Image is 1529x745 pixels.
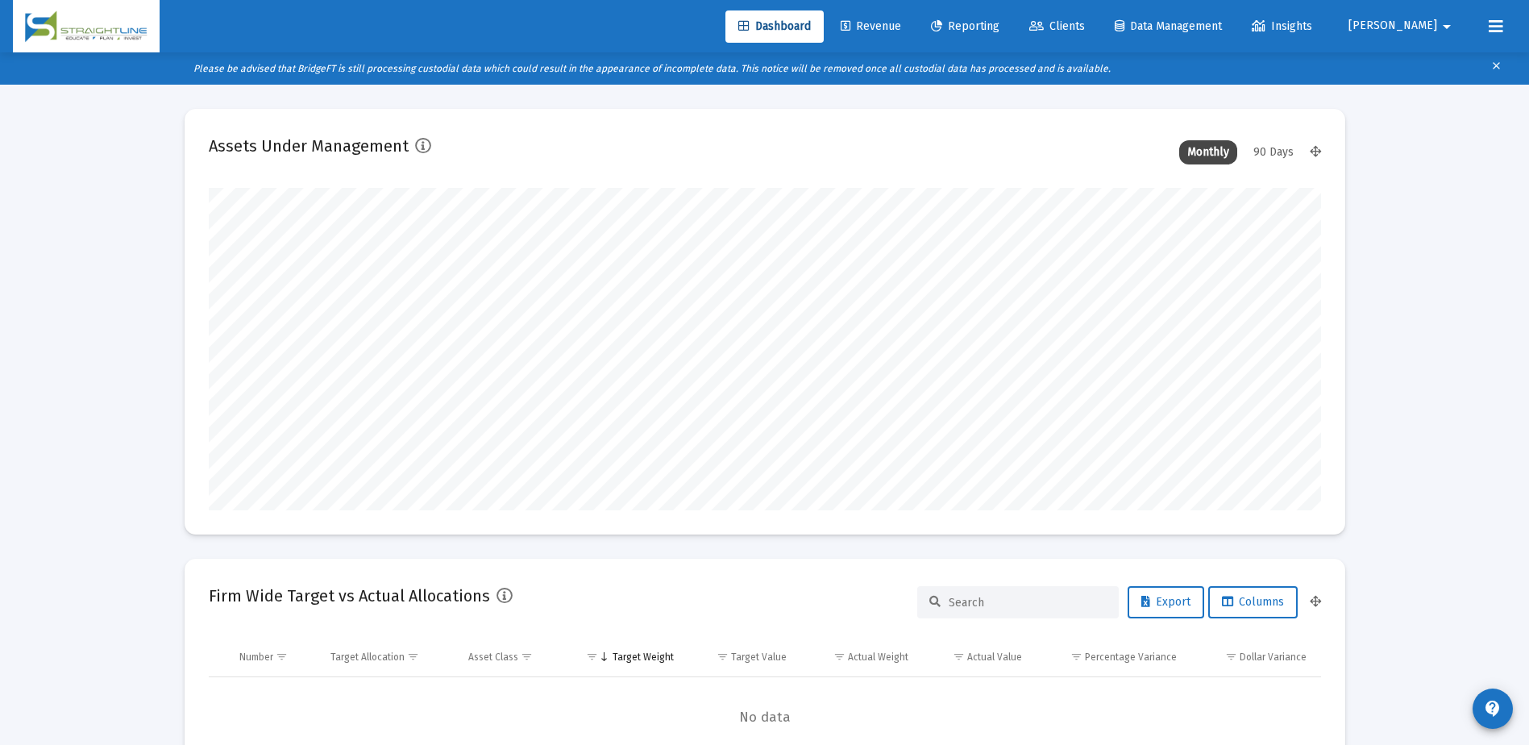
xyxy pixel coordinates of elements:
td: Column Actual Value [920,638,1033,676]
mat-icon: contact_support [1483,699,1502,718]
span: Show filter options for column 'Asset Class' [521,651,533,663]
span: [PERSON_NAME] [1348,19,1437,33]
button: [PERSON_NAME] [1329,10,1476,42]
a: Dashboard [725,10,824,43]
span: Columns [1222,595,1284,609]
td: Column Asset Class [457,638,564,676]
span: Revenue [841,19,901,33]
td: Column Percentage Variance [1033,638,1188,676]
span: Dashboard [738,19,811,33]
span: Data Management [1115,19,1222,33]
span: No data [209,709,1321,726]
span: Clients [1029,19,1085,33]
div: 90 Days [1245,140,1302,164]
h2: Assets Under Management [209,133,409,159]
div: Target Allocation [330,651,405,664]
button: Columns [1208,586,1298,618]
span: Export [1141,595,1190,609]
div: Percentage Variance [1085,651,1177,664]
span: Show filter options for column 'Target Allocation' [407,651,419,663]
button: Export [1128,586,1204,618]
td: Column Target Weight [564,638,685,676]
span: Show filter options for column 'Number' [276,651,288,663]
a: Reporting [918,10,1012,43]
a: Insights [1239,10,1325,43]
span: Insights [1252,19,1312,33]
span: Show filter options for column 'Actual Weight' [833,651,846,663]
a: Clients [1016,10,1098,43]
a: Data Management [1102,10,1235,43]
div: Monthly [1179,140,1237,164]
mat-icon: arrow_drop_down [1437,10,1456,43]
td: Column Target Allocation [319,638,457,676]
div: Target Value [731,651,787,664]
span: Show filter options for column 'Percentage Variance' [1070,651,1082,663]
div: Target Weight [613,651,674,664]
a: Revenue [828,10,914,43]
h2: Firm Wide Target vs Actual Allocations [209,583,490,609]
i: Please be advised that BridgeFT is still processing custodial data which could result in the appe... [193,63,1111,74]
td: Column Dollar Variance [1188,638,1320,676]
mat-icon: clear [1490,56,1502,81]
div: Number [239,651,273,664]
span: Show filter options for column 'Target Weight' [586,651,598,663]
div: Actual Weight [848,651,908,664]
div: Asset Class [468,651,518,664]
input: Search [949,596,1107,610]
td: Column Target Value [685,638,799,676]
span: Show filter options for column 'Dollar Variance' [1225,651,1237,663]
div: Dollar Variance [1240,651,1307,664]
td: Column Actual Weight [798,638,919,676]
img: Dashboard [25,10,147,43]
span: Show filter options for column 'Actual Value' [953,651,965,663]
span: Reporting [931,19,999,33]
span: Show filter options for column 'Target Value' [717,651,729,663]
td: Column Number [228,638,320,676]
div: Actual Value [967,651,1022,664]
